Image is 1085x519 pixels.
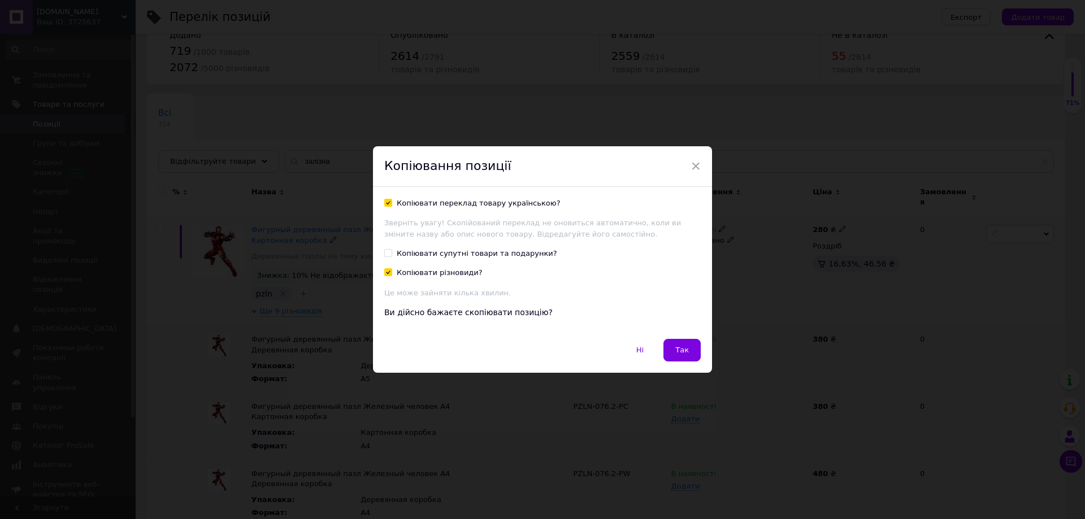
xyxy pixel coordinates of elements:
[397,198,561,208] div: Копіювати переклад товару українською?
[384,219,681,238] span: Зверніть увагу! Скопійований переклад не оновиться автоматично, коли ви зміните назву або опис но...
[624,339,656,361] button: Ні
[384,159,511,173] span: Копіювання позиції
[384,307,701,319] div: Ви дійсно бажаєте скопіювати позицію?
[663,339,701,361] button: Так
[691,156,701,176] span: ×
[636,346,644,354] span: Ні
[675,346,689,354] span: Так
[397,248,557,259] div: Копіювати супутні товари та подарунки?
[397,268,483,278] div: Копіювати різновиди?
[384,289,511,297] span: Це може зайняти кілька хвилин.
